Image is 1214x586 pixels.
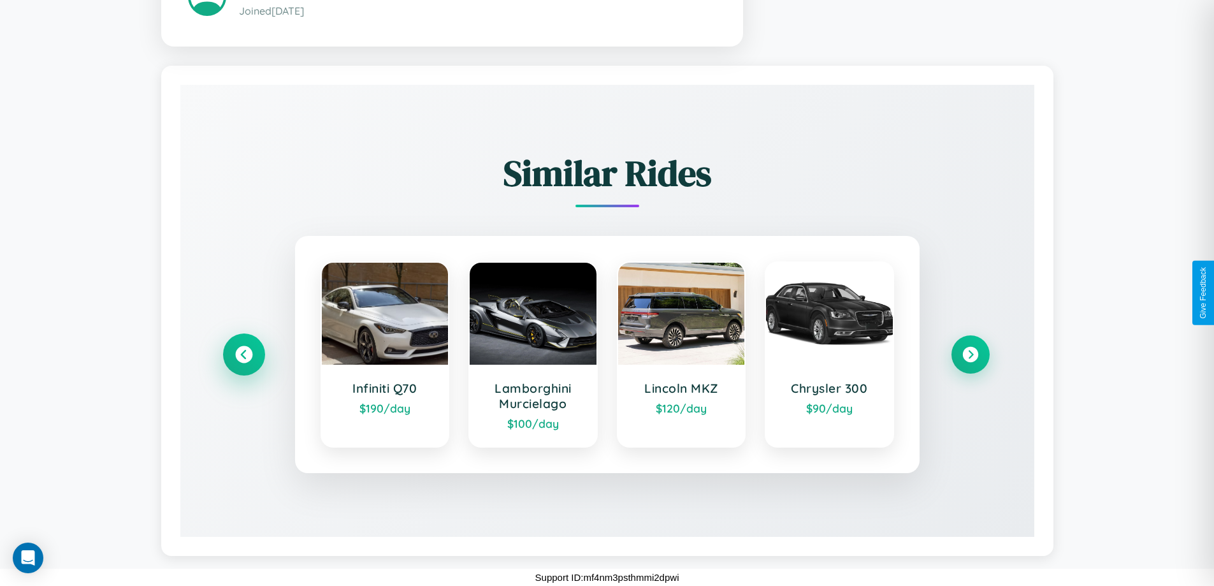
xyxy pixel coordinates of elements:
[468,261,598,448] a: Lamborghini Murcielago$100/day
[631,381,732,396] h3: Lincoln MKZ
[535,569,679,586] p: Support ID: mf4nm3psthmmi2dpwi
[239,2,716,20] p: Joined [DATE]
[617,261,746,448] a: Lincoln MKZ$120/day
[335,381,436,396] h3: Infiniti Q70
[225,149,990,198] h2: Similar Rides
[631,401,732,415] div: $ 120 /day
[779,401,880,415] div: $ 90 /day
[13,543,43,573] div: Open Intercom Messenger
[765,261,894,448] a: Chrysler 300$90/day
[1199,267,1208,319] div: Give Feedback
[321,261,450,448] a: Infiniti Q70$190/day
[779,381,880,396] h3: Chrysler 300
[482,416,584,430] div: $ 100 /day
[482,381,584,411] h3: Lamborghini Murcielago
[335,401,436,415] div: $ 190 /day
